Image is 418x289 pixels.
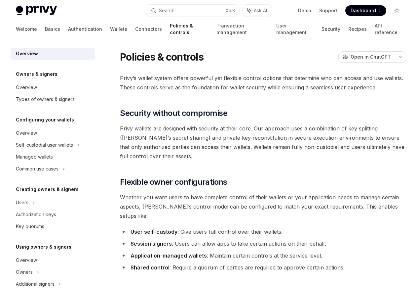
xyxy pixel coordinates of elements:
strong: User self-custody [131,228,177,235]
strong: Session signers [131,240,172,247]
button: Toggle dark mode [392,5,402,16]
a: Recipes [348,21,367,37]
a: Authentication [68,21,102,37]
h5: Using owners & signers [16,243,71,251]
img: light logo [16,6,57,15]
a: Support [319,7,337,14]
span: Security without compromise [120,108,227,119]
a: Welcome [16,21,37,37]
div: Overview [16,50,38,58]
div: Overview [16,256,37,264]
li: : Give users full control over their wallets. [120,227,406,236]
div: Overview [16,129,37,137]
li: : Require a quorum of parties are required to approve certain actions. [120,263,406,272]
strong: Shared control [131,264,170,271]
a: User management [276,21,313,37]
a: Transaction management [216,21,269,37]
a: Types of owners & signers [11,93,95,105]
div: Self-custodial user wallets [16,141,73,149]
h5: Configuring your wallets [16,116,74,124]
a: Overview [11,254,95,266]
div: Overview [16,83,37,91]
div: Authorization keys [16,211,56,218]
h1: Policies & controls [120,51,204,63]
a: Managed wallets [11,151,95,163]
button: Search...CtrlK [146,5,239,17]
div: Search... [159,7,177,15]
div: Additional signers [16,280,55,288]
a: Policies & controls [170,21,209,37]
div: Types of owners & signers [16,95,75,103]
a: Key quorums [11,220,95,232]
a: Security [322,21,340,37]
button: Ask AI [243,5,272,17]
span: Whether you want users to have complete control of their wallets or your application needs to man... [120,193,406,220]
strong: Application-managed wallets [131,252,207,259]
button: Open in ChatGPT [338,51,395,63]
div: Common use cases [16,165,58,173]
h5: Owners & signers [16,70,57,78]
div: Users [16,199,28,207]
a: Overview [11,81,95,93]
span: Privy’s wallet system offers powerful yet flexible control options that determine who can access ... [120,73,406,92]
span: Dashboard [351,7,376,14]
a: Demo [298,7,311,14]
span: Flexible owner configurations [120,177,227,187]
a: Overview [11,48,95,60]
li: : Users can allow apps to take certain actions on their behalf. [120,239,406,248]
li: : Maintain certain controls at the service level. [120,251,406,260]
div: Key quorums [16,222,44,230]
a: Basics [45,21,60,37]
a: Wallets [110,21,127,37]
h5: Creating owners & signers [16,185,79,193]
a: API reference [375,21,402,37]
div: Managed wallets [16,153,53,161]
a: Dashboard [345,5,386,16]
a: Authorization keys [11,209,95,220]
span: Open in ChatGPT [351,54,391,60]
div: Owners [16,268,33,276]
span: Privy wallets are designed with security at their core. Our approach uses a combination of key sp... [120,124,406,161]
a: Connectors [135,21,162,37]
span: Ask AI [254,7,267,14]
a: Overview [11,127,95,139]
span: Ctrl K [225,8,235,13]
